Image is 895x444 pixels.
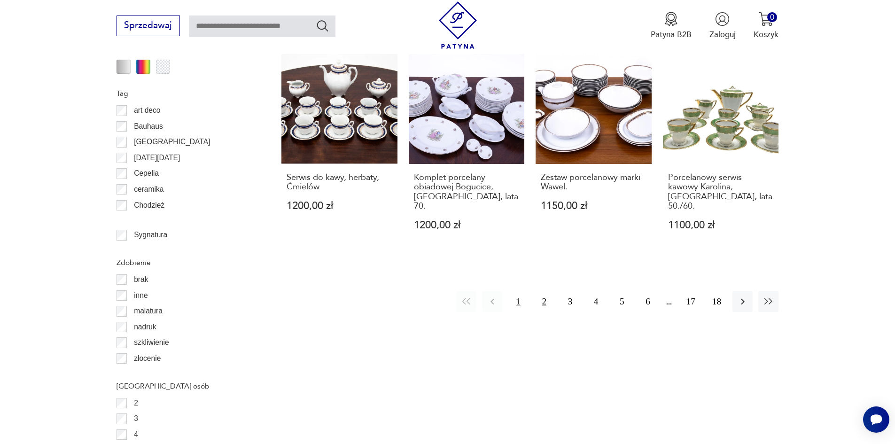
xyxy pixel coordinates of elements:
button: 18 [707,291,727,312]
h3: Serwis do kawy, herbaty, Ćmielów [287,173,392,192]
img: Ikonka użytkownika [715,12,730,26]
button: 1 [508,291,528,312]
img: Ikona koszyka [759,12,773,26]
div: 0 [767,12,777,22]
h3: Komplet porcelany obiadowej Bogucice, [GEOGRAPHIC_DATA], lata 70. [414,173,520,211]
button: 6 [638,291,658,312]
p: Sygnatura [134,229,167,241]
button: 5 [612,291,632,312]
p: Zdobienie [117,257,255,269]
p: 4 [134,428,138,441]
p: Bauhaus [134,120,163,132]
a: Serwis do kawy, herbaty, ĆmielówSerwis do kawy, herbaty, Ćmielów1200,00 zł [281,48,397,252]
p: Patyna B2B [651,29,692,40]
h3: Porcelanowy serwis kawowy Karolina, [GEOGRAPHIC_DATA], lata 50./60. [668,173,774,211]
p: 1150,00 zł [541,201,646,211]
a: Porcelanowy serwis kawowy Karolina, Polska, lata 50./60.Porcelanowy serwis kawowy Karolina, [GEOG... [663,48,779,252]
p: 1200,00 zł [414,220,520,230]
button: 17 [681,291,701,312]
img: Patyna - sklep z meblami i dekoracjami vintage [434,1,482,49]
p: inne [134,289,148,302]
p: [GEOGRAPHIC_DATA] osób [117,380,255,392]
p: malatura [134,305,163,317]
p: 1100,00 zł [668,220,774,230]
button: Szukaj [316,19,329,32]
p: Ćmielów [134,215,162,227]
p: Koszyk [754,29,778,40]
button: 0Koszyk [754,12,778,40]
iframe: Smartsupp widget button [863,406,889,433]
p: 3 [134,413,138,425]
p: Cepelia [134,167,159,179]
p: Chodzież [134,199,164,211]
p: 2 [134,397,138,409]
h3: Zestaw porcelanowy marki Wawel. [541,173,646,192]
button: 2 [534,291,554,312]
p: szkliwienie [134,336,169,349]
button: Patyna B2B [651,12,692,40]
button: Zaloguj [709,12,736,40]
p: art deco [134,104,160,117]
p: ceramika [134,183,163,195]
button: 3 [560,291,580,312]
a: Sprzedawaj [117,23,180,30]
img: Ikona medalu [664,12,678,26]
a: Zestaw porcelanowy marki Wawel.Zestaw porcelanowy marki Wawel.1150,00 zł [536,48,652,252]
button: Sprzedawaj [117,16,180,36]
p: [GEOGRAPHIC_DATA] [134,136,210,148]
p: Zaloguj [709,29,736,40]
a: Komplet porcelany obiadowej Bogucice, Polska, lata 70.Komplet porcelany obiadowej Bogucice, [GEOG... [409,48,525,252]
p: brak [134,273,148,286]
button: 4 [586,291,606,312]
p: 1200,00 zł [287,201,392,211]
p: [DATE][DATE] [134,152,180,164]
a: Ikona medaluPatyna B2B [651,12,692,40]
p: Tag [117,87,255,100]
p: nadruk [134,321,156,333]
p: złocenie [134,352,161,365]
